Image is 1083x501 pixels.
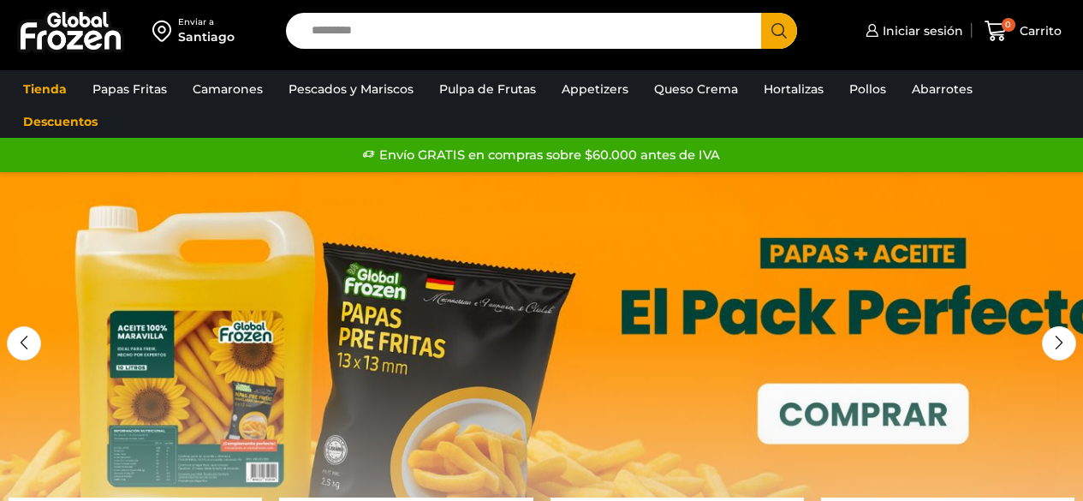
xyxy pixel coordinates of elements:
a: Iniciar sesión [861,14,963,48]
a: Papas Fritas [84,73,176,105]
a: Abarrotes [903,73,981,105]
a: Camarones [184,73,271,105]
a: 0 Carrito [980,11,1066,51]
a: Tienda [15,73,75,105]
span: 0 [1002,18,1015,32]
a: Hortalizas [755,73,832,105]
span: Carrito [1015,22,1062,39]
a: Pulpa de Frutas [431,73,544,105]
div: Santiago [178,28,235,45]
button: Search button [761,13,797,49]
a: Appetizers [553,73,637,105]
a: Pescados y Mariscos [280,73,422,105]
a: Pollos [841,73,895,105]
div: Enviar a [178,16,235,28]
img: address-field-icon.svg [152,16,178,45]
a: Descuentos [15,105,106,138]
a: Queso Crema [646,73,747,105]
span: Iniciar sesión [878,22,963,39]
